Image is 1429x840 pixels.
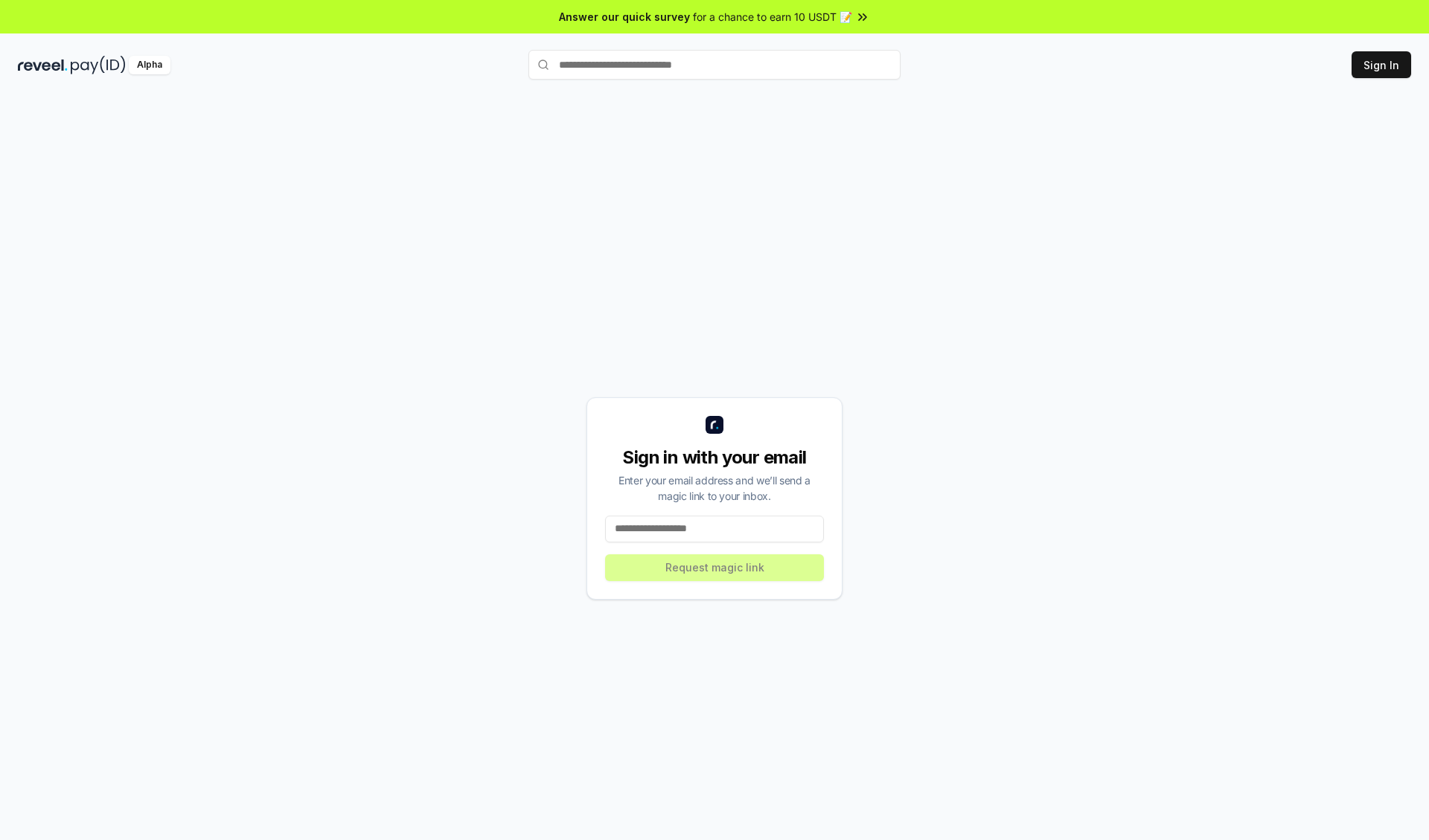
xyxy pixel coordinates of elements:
span: Answer our quick survey [559,9,690,25]
button: Sign In [1352,51,1411,78]
div: Enter your email address and we’ll send a magic link to your inbox. [605,472,824,504]
img: logo_small [706,416,723,434]
div: Alpha [129,56,170,74]
div: Sign in with your email [605,446,824,469]
span: for a chance to earn 10 USDT 📝 [693,9,852,25]
img: reveel_dark [18,56,68,74]
img: pay_id [71,56,126,74]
